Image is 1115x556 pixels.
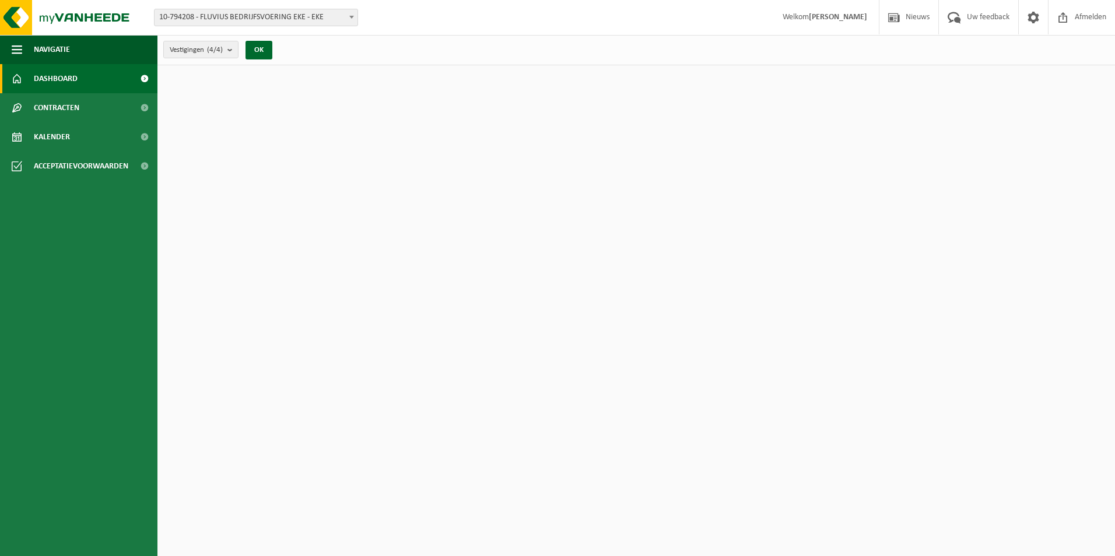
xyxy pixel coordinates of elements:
span: Contracten [34,93,79,122]
span: 10-794208 - FLUVIUS BEDRIJFSVOERING EKE - EKE [155,9,357,26]
span: Kalender [34,122,70,152]
span: Navigatie [34,35,70,64]
strong: [PERSON_NAME] [809,13,867,22]
span: Vestigingen [170,41,223,59]
button: Vestigingen(4/4) [163,41,239,58]
span: Acceptatievoorwaarden [34,152,128,181]
button: OK [246,41,272,59]
span: Dashboard [34,64,78,93]
count: (4/4) [207,46,223,54]
span: 10-794208 - FLUVIUS BEDRIJFSVOERING EKE - EKE [154,9,358,26]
